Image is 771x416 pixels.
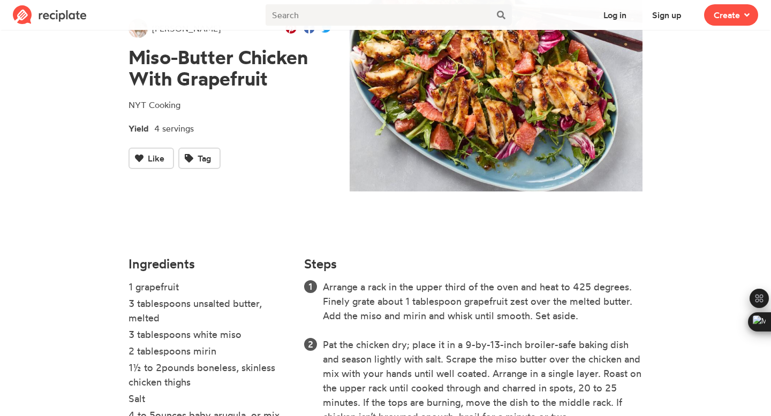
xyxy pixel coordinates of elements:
[594,4,636,26] button: Log in
[128,98,332,111] p: NYT Cooking
[714,9,740,21] span: Create
[178,148,221,169] button: Tag
[128,47,332,90] h1: Miso-Butter Chicken With Grapefruit
[148,152,164,165] span: Like
[128,360,291,391] li: 1½ to 2pounds boneless, skinless chicken thighs
[323,280,642,323] li: Arrange a rack in the upper third of the oven and heat to 425 degrees. Finely grate about 1 table...
[266,4,490,26] input: Search
[128,120,154,135] span: Yield
[128,257,291,271] h4: Ingredients
[642,4,691,26] button: Sign up
[128,280,291,296] li: 1 grapefruit
[304,257,337,271] h4: Steps
[13,5,87,25] img: Reciplate
[704,4,758,26] button: Create
[128,148,174,169] button: Like
[128,344,291,360] li: 2 tablespoons mirin
[128,296,291,327] li: 3 tablespoons unsalted butter, melted
[128,391,291,408] li: Salt
[198,152,211,165] span: Tag
[128,327,291,344] li: 3 tablespoons white miso
[154,123,194,134] span: 4 servings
